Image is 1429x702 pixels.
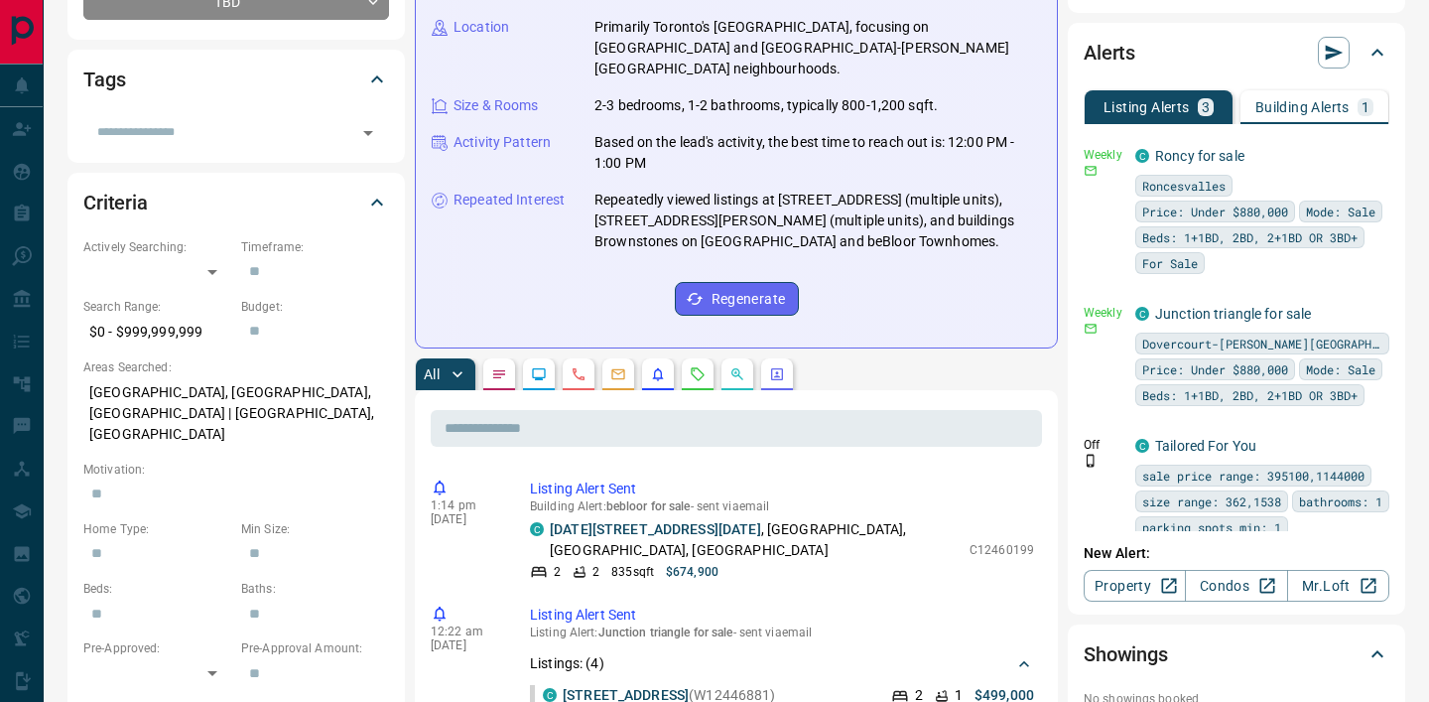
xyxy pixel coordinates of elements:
[530,479,1034,499] p: Listing Alert Sent
[83,376,389,451] p: [GEOGRAPHIC_DATA], [GEOGRAPHIC_DATA], [GEOGRAPHIC_DATA] | [GEOGRAPHIC_DATA], [GEOGRAPHIC_DATA]
[83,639,231,657] p: Pre-Approved:
[1084,638,1168,670] h2: Showings
[1287,570,1389,602] a: Mr.Loft
[1202,100,1210,114] p: 3
[531,366,547,382] svg: Lead Browsing Activity
[1306,202,1375,221] span: Mode: Sale
[83,56,389,103] div: Tags
[970,541,1034,559] p: C12460199
[1142,227,1358,247] span: Beds: 1+1BD, 2BD, 2+1BD OR 3BD+
[1142,491,1281,511] span: size range: 362,1538
[83,520,231,538] p: Home Type:
[83,187,148,218] h2: Criteria
[1135,149,1149,163] div: condos.ca
[431,638,500,652] p: [DATE]
[1142,176,1226,196] span: Roncesvalles
[594,190,1041,252] p: Repeatedly viewed listings at [STREET_ADDRESS] (multiple units), [STREET_ADDRESS][PERSON_NAME] (m...
[431,498,500,512] p: 1:14 pm
[454,17,509,38] p: Location
[1084,436,1123,454] p: Off
[1135,439,1149,453] div: condos.ca
[454,95,539,116] p: Size & Rooms
[1084,146,1123,164] p: Weekly
[530,522,544,536] div: condos.ca
[530,626,1034,639] p: Listing Alert : - sent via email
[1155,148,1244,164] a: Roncy for sale
[650,366,666,382] svg: Listing Alerts
[83,316,231,349] p: $0 - $999,999,999
[83,64,125,95] h2: Tags
[550,521,761,537] a: [DATE][STREET_ADDRESS][DATE]
[1084,543,1389,564] p: New Alert:
[83,580,231,598] p: Beds:
[1142,359,1288,379] span: Price: Under $880,000
[1155,438,1256,454] a: Tailored For You
[1306,359,1375,379] span: Mode: Sale
[1084,570,1186,602] a: Property
[1084,304,1123,322] p: Weekly
[1084,454,1098,468] svg: Push Notification Only
[1084,322,1098,336] svg: Email
[1084,29,1389,76] div: Alerts
[675,282,799,316] button: Regenerate
[1255,100,1350,114] p: Building Alerts
[543,688,557,702] div: condos.ca
[571,366,586,382] svg: Calls
[530,645,1034,682] div: Listings: (4)
[454,190,565,211] p: Repeated Interest
[666,563,718,581] p: $674,900
[354,119,382,147] button: Open
[769,366,785,382] svg: Agent Actions
[729,366,745,382] svg: Opportunities
[610,366,626,382] svg: Emails
[241,580,389,598] p: Baths:
[241,238,389,256] p: Timeframe:
[594,17,1041,79] p: Primarily Toronto's [GEOGRAPHIC_DATA], focusing on [GEOGRAPHIC_DATA] and [GEOGRAPHIC_DATA]-[PERSO...
[594,132,1041,174] p: Based on the lead's activity, the best time to reach out is: 12:00 PM - 1:00 PM
[83,358,389,376] p: Areas Searched:
[431,625,500,638] p: 12:22 am
[1084,164,1098,178] svg: Email
[690,366,706,382] svg: Requests
[1142,202,1288,221] span: Price: Under $880,000
[1135,307,1149,321] div: condos.ca
[1362,100,1369,114] p: 1
[83,461,389,479] p: Motivation:
[611,563,654,581] p: 835 sqft
[1142,385,1358,405] span: Beds: 1+1BD, 2BD, 2+1BD OR 3BD+
[530,605,1034,626] p: Listing Alert Sent
[1185,570,1287,602] a: Condos
[241,298,389,316] p: Budget:
[550,519,960,561] p: , [GEOGRAPHIC_DATA], [GEOGRAPHIC_DATA], [GEOGRAPHIC_DATA]
[83,238,231,256] p: Actively Searching:
[1104,100,1190,114] p: Listing Alerts
[1299,491,1382,511] span: bathrooms: 1
[592,563,599,581] p: 2
[1142,466,1364,486] span: sale price range: 395100,1144000
[454,132,551,153] p: Activity Pattern
[530,499,1034,513] p: Building Alert : - sent via email
[241,639,389,657] p: Pre-Approval Amount:
[606,499,691,513] span: bebloor for sale
[594,95,938,116] p: 2-3 bedrooms, 1-2 bathrooms, typically 800-1,200 sqft.
[1142,517,1281,537] span: parking spots min: 1
[83,298,231,316] p: Search Range:
[424,367,440,381] p: All
[1084,631,1389,678] div: Showings
[491,366,507,382] svg: Notes
[1142,253,1198,273] span: For Sale
[83,179,389,226] div: Criteria
[598,626,733,639] span: Junction triangle for sale
[241,520,389,538] p: Min Size:
[554,563,561,581] p: 2
[1084,37,1135,69] h2: Alerts
[1142,334,1382,353] span: Dovercourt-[PERSON_NAME][GEOGRAPHIC_DATA]
[530,653,604,674] p: Listings: ( 4 )
[431,512,500,526] p: [DATE]
[1155,306,1311,322] a: Junction triangle for sale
